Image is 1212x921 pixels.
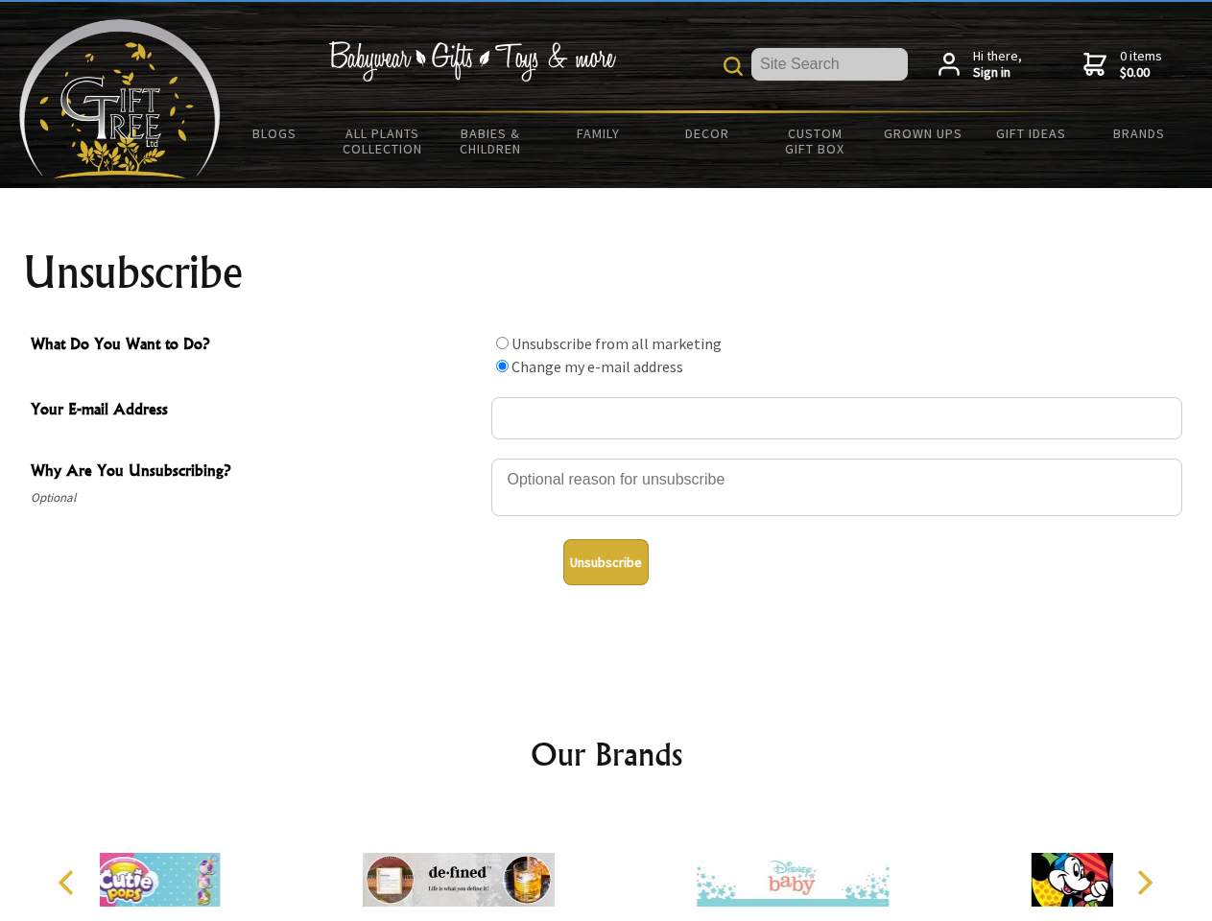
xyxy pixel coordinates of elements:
input: What Do You Want to Do? [496,337,509,349]
strong: $0.00 [1120,64,1162,82]
strong: Sign in [973,64,1022,82]
a: Gift Ideas [977,113,1085,153]
label: Unsubscribe from all marketing [511,334,722,353]
span: Why Are You Unsubscribing? [31,459,482,486]
a: Family [545,113,654,153]
span: Hi there, [973,48,1022,82]
button: Next [1123,862,1165,904]
a: Decor [653,113,761,153]
span: Optional [31,486,482,509]
span: 0 items [1120,47,1162,82]
label: Change my e-mail address [511,357,683,376]
input: Site Search [751,48,908,81]
input: What Do You Want to Do? [496,360,509,372]
button: Unsubscribe [563,539,649,585]
img: Babyware - Gifts - Toys and more... [19,19,221,178]
a: All Plants Collection [329,113,438,169]
a: Grown Ups [868,113,977,153]
a: BLOGS [221,113,329,153]
button: Previous [48,862,90,904]
input: Your E-mail Address [491,397,1182,439]
span: Your E-mail Address [31,397,482,425]
h2: Our Brands [38,731,1175,777]
h1: Unsubscribe [23,249,1190,295]
a: Custom Gift Box [761,113,869,169]
img: product search [724,57,743,76]
textarea: Why Are You Unsubscribing? [491,459,1182,516]
a: Babies & Children [437,113,545,169]
a: 0 items$0.00 [1083,48,1162,82]
span: What Do You Want to Do? [31,332,482,360]
a: Brands [1085,113,1194,153]
a: Hi there,Sign in [939,48,1022,82]
img: Babywear - Gifts - Toys & more [328,41,616,82]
